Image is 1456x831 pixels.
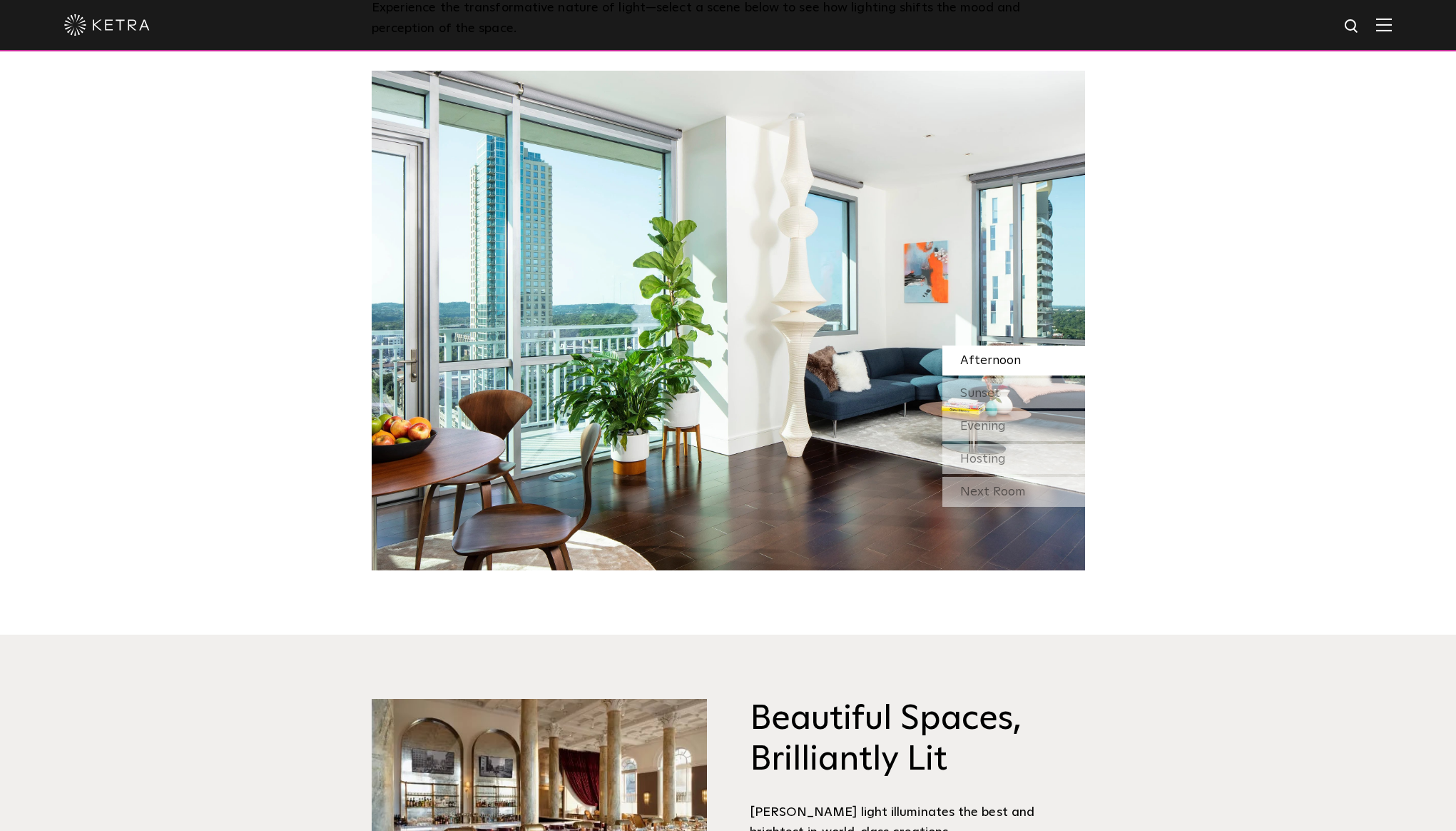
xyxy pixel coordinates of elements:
[64,14,150,36] img: ketra-logo-2019-white
[750,699,1085,781] h3: Beautiful Spaces, Brilliantly Lit
[960,354,1021,367] span: Afternoon
[960,387,1000,400] span: Sunset
[942,477,1085,507] div: Next Room
[372,71,1085,570] img: SS_HBD_LivingRoom_Desktop_01
[960,420,1006,433] span: Evening
[1343,18,1361,36] img: search icon
[1376,18,1392,31] img: Hamburger%20Nav.svg
[960,453,1006,465] span: Hosting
